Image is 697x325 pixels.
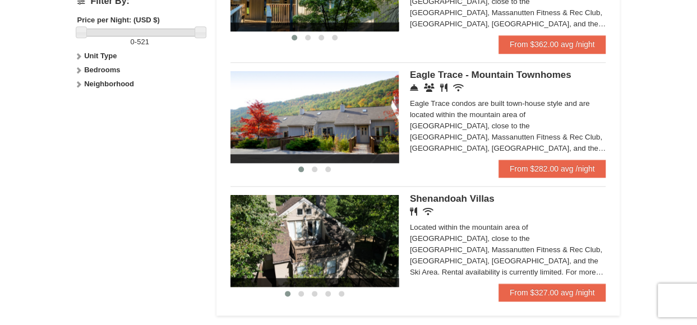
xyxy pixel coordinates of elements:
[84,80,134,88] strong: Neighborhood
[410,193,495,204] span: Shenandoah Villas
[498,284,606,301] a: From $327.00 avg /night
[84,66,120,74] strong: Bedrooms
[84,52,117,60] strong: Unit Type
[410,69,571,80] span: Eagle Trace - Mountain Townhomes
[137,38,149,46] span: 521
[131,38,135,46] span: 0
[498,160,606,178] a: From $282.00 avg /night
[410,83,418,92] i: Concierge Desk
[410,98,606,154] div: Eagle Trace condos are built town-house style and are located within the mountain area of [GEOGRA...
[77,16,160,24] strong: Price per Night: (USD $)
[453,83,464,92] i: Wireless Internet (free)
[498,35,606,53] a: From $362.00 avg /night
[77,36,202,48] label: -
[440,83,447,92] i: Restaurant
[424,83,435,92] i: Conference Facilities
[410,222,606,278] div: Located within the mountain area of [GEOGRAPHIC_DATA], close to the [GEOGRAPHIC_DATA], Massanutte...
[423,207,433,216] i: Wireless Internet (free)
[410,207,417,216] i: Restaurant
